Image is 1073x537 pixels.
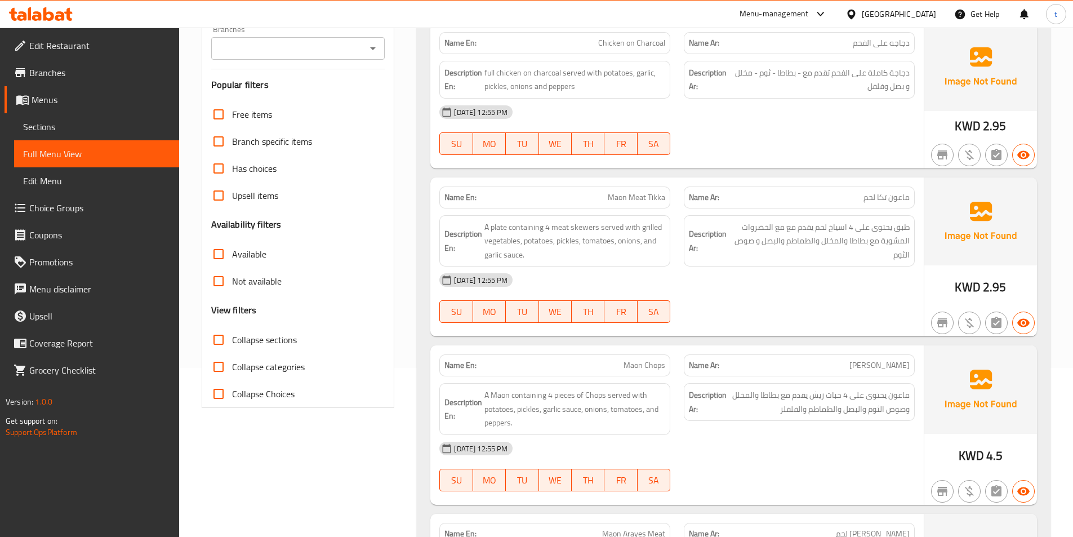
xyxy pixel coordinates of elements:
[863,192,910,203] span: ماعون تكا لحم
[924,23,1037,111] img: Ae5nvW7+0k+MAAAAAElFTkSuQmCC
[510,472,534,489] span: TU
[510,136,534,152] span: TU
[539,300,572,323] button: WE
[449,275,512,286] span: [DATE] 12:55 PM
[604,300,637,323] button: FR
[572,300,604,323] button: TH
[478,136,501,152] span: MO
[5,32,179,59] a: Edit Restaurant
[232,274,282,288] span: Not available
[14,113,179,140] a: Sections
[544,136,567,152] span: WE
[576,136,600,152] span: TH
[473,300,506,323] button: MO
[958,480,981,503] button: Purchased item
[576,304,600,320] span: TH
[608,192,665,203] span: Maon Meat Tikka
[689,192,719,203] strong: Name Ar:
[624,360,665,371] span: Maon Chops
[853,37,910,49] span: دجاجه على الفحم
[604,132,637,155] button: FR
[5,194,179,221] a: Choice Groups
[5,330,179,357] a: Coverage Report
[924,345,1037,433] img: Ae5nvW7+0k+MAAAAAElFTkSuQmCC
[1012,144,1035,166] button: Available
[740,7,809,21] div: Menu-management
[572,469,604,491] button: TH
[955,115,980,137] span: KWD
[23,147,170,161] span: Full Menu View
[5,221,179,248] a: Coupons
[862,8,936,20] div: [GEOGRAPHIC_DATA]
[444,396,482,423] strong: Description En:
[29,66,170,79] span: Branches
[439,300,473,323] button: SU
[23,120,170,134] span: Sections
[365,41,381,56] button: Open
[232,189,278,202] span: Upsell items
[473,469,506,491] button: MO
[444,37,477,49] strong: Name En:
[689,37,719,49] strong: Name Ar:
[232,387,295,401] span: Collapse Choices
[506,300,538,323] button: TU
[5,248,179,276] a: Promotions
[23,174,170,188] span: Edit Menu
[449,107,512,118] span: [DATE] 12:55 PM
[985,144,1008,166] button: Not has choices
[232,247,266,261] span: Available
[609,304,633,320] span: FR
[5,86,179,113] a: Menus
[572,132,604,155] button: TH
[484,388,665,430] span: A Maon containing 4 pieces of Chops served with potatoes, pickles, garlic sauce, onions, tomatoes...
[29,255,170,269] span: Promotions
[849,360,910,371] span: [PERSON_NAME]
[642,136,666,152] span: SA
[598,37,665,49] span: Chicken on Charcoal
[931,144,954,166] button: Not branch specific item
[29,228,170,242] span: Coupons
[638,469,670,491] button: SA
[609,472,633,489] span: FR
[985,312,1008,334] button: Not has choices
[1054,8,1057,20] span: t
[510,304,534,320] span: TU
[29,336,170,350] span: Coverage Report
[211,304,257,317] h3: View filters
[439,469,473,491] button: SU
[478,472,501,489] span: MO
[6,414,57,428] span: Get support on:
[444,192,477,203] strong: Name En:
[449,443,512,454] span: [DATE] 12:55 PM
[444,472,468,489] span: SU
[29,363,170,377] span: Grocery Checklist
[539,469,572,491] button: WE
[6,425,77,440] a: Support.OpsPlatform
[5,276,179,303] a: Menu disclaimer
[986,445,1003,467] span: 4.5
[689,388,727,416] strong: Description Ar:
[544,304,567,320] span: WE
[638,132,670,155] button: SA
[444,304,468,320] span: SU
[638,300,670,323] button: SA
[14,140,179,167] a: Full Menu View
[958,144,981,166] button: Purchased item
[232,162,277,175] span: Has choices
[983,115,1007,137] span: 2.95
[6,394,33,409] span: Version:
[232,333,297,347] span: Collapse sections
[29,309,170,323] span: Upsell
[484,220,665,262] span: A plate containing 4 meat skewers served with grilled vegetables, potatoes, pickles, tomatoes, on...
[983,276,1007,298] span: 2.95
[642,304,666,320] span: SA
[484,66,665,94] span: full chicken on charcoal served with potatoes, garlic, pickles, onions and peppers
[689,227,727,255] strong: Description Ar:
[5,59,179,86] a: Branches
[609,136,633,152] span: FR
[211,78,385,91] h3: Popular filters
[444,136,468,152] span: SU
[232,108,272,121] span: Free items
[689,360,719,371] strong: Name Ar:
[444,227,482,255] strong: Description En:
